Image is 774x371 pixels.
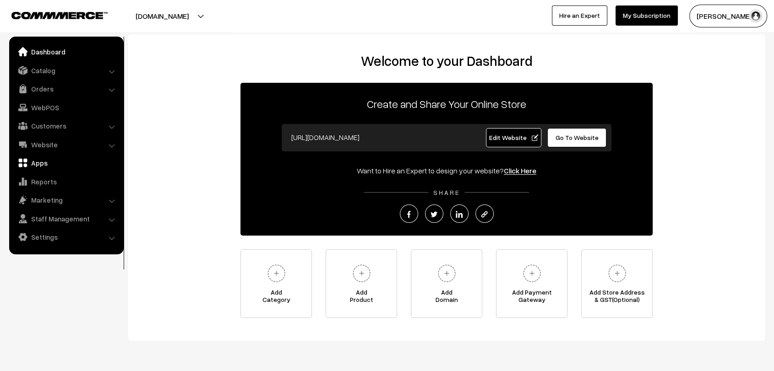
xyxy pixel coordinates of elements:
[749,9,763,23] img: user
[240,96,653,112] p: Create and Share Your Online Store
[489,134,538,141] span: Edit Website
[434,261,459,286] img: plus.svg
[504,166,536,175] a: Click Here
[11,192,120,208] a: Marketing
[605,261,630,286] img: plus.svg
[411,289,482,307] span: Add Domain
[616,5,678,26] a: My Subscription
[349,261,374,286] img: plus.svg
[547,128,606,147] a: Go To Website
[496,249,567,318] a: Add PaymentGateway
[11,9,92,20] a: COMMMERCE
[240,249,312,318] a: AddCategory
[11,118,120,134] a: Customers
[11,12,108,19] img: COMMMERCE
[11,43,120,60] a: Dashboard
[326,249,397,318] a: AddProduct
[264,261,289,286] img: plus.svg
[556,134,599,141] span: Go To Website
[581,249,653,318] a: Add Store Address& GST(Optional)
[496,289,567,307] span: Add Payment Gateway
[11,155,120,171] a: Apps
[11,173,120,190] a: Reports
[326,289,397,307] span: Add Product
[11,99,120,116] a: WebPOS
[519,261,545,286] img: plus.svg
[689,5,767,27] button: [PERSON_NAME]
[11,210,120,227] a: Staff Management
[486,128,542,147] a: Edit Website
[240,165,653,176] div: Want to Hire an Expert to design your website?
[11,62,120,79] a: Catalog
[429,188,465,196] span: SHARE
[552,5,607,26] a: Hire an Expert
[11,81,120,97] a: Orders
[582,289,652,307] span: Add Store Address & GST(Optional)
[104,5,221,27] button: [DOMAIN_NAME]
[411,249,482,318] a: AddDomain
[11,136,120,153] a: Website
[241,289,311,307] span: Add Category
[11,229,120,245] a: Settings
[137,53,756,69] h2: Welcome to your Dashboard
